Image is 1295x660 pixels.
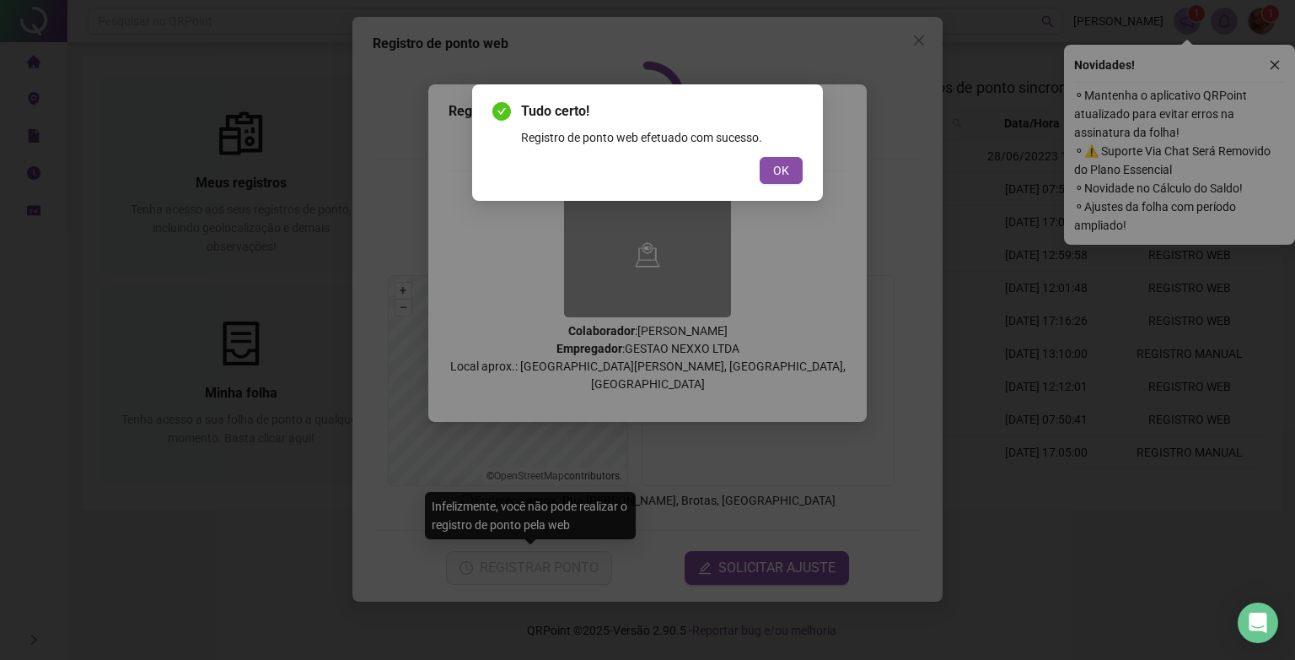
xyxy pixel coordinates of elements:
div: Open Intercom Messenger [1238,603,1278,643]
button: OK [760,157,803,184]
span: OK [773,161,789,180]
span: check-circle [492,102,511,121]
div: Registro de ponto web efetuado com sucesso. [521,128,803,147]
span: Tudo certo! [521,101,803,122]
